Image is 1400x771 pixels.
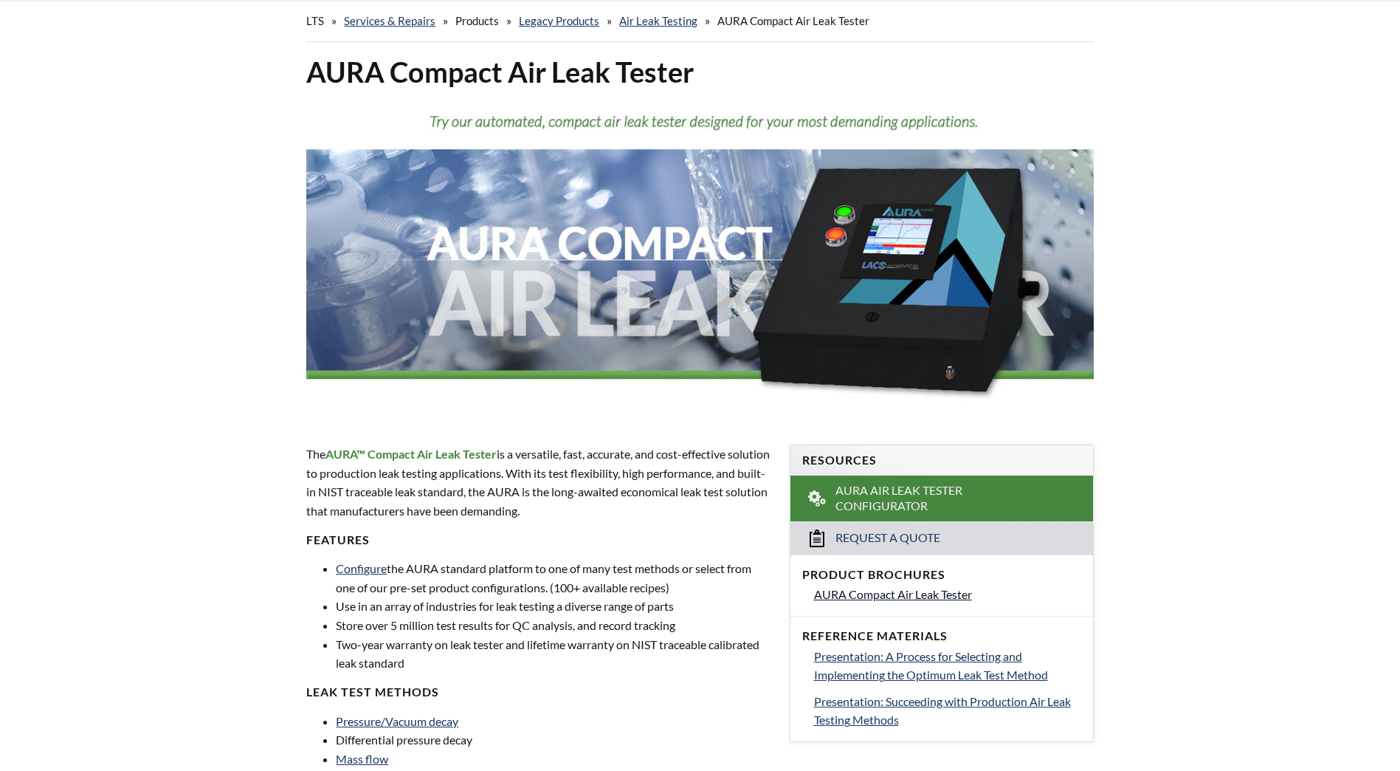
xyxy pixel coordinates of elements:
a: Request a Quote [790,521,1093,555]
p: The is a versatile, fast, accurate, and cost-effective solution to production leak testing applic... [306,445,771,520]
span: Request a Quote [835,530,940,546]
a: AURA Air Leak Tester Configurator [790,476,1093,521]
span: AURA Compact Air Leak Tester [814,587,972,601]
a: Services & Repairs [344,14,435,27]
h4: Features [306,532,771,548]
a: Pressure/Vacuum decay [336,714,458,728]
li: Differential pressure decay [336,730,771,750]
h4: Product Brochures [802,567,1081,583]
li: Two-year warranty on leak tester and lifetime warranty on NIST traceable calibrated leak standard [336,635,771,673]
li: Store over 5 million test results for QC analysis, and record tracking [336,616,771,635]
h1: AURA Compact Air Leak Tester [306,54,1093,90]
li: the AURA standard platform to one of many test methods or select from one of our pre-set product ... [336,559,771,597]
h4: Reference Materials [802,628,1081,644]
a: Presentation: Succeeding with Production Air Leak Testing Methods [814,692,1081,730]
strong: AURA™ Compact Air Leak Tester [325,447,497,461]
span: AURA Compact Air Leak Tester [717,14,869,27]
a: Legacy Products [519,14,599,27]
img: Header showing AURA Compact product [306,102,1093,417]
li: Use in an array of industries for leak testing a diverse range of parts [336,597,771,616]
a: AURA Compact Air Leak Tester [814,585,1081,604]
span: Presentation: A Process for Selecting and Implementing the Optimum Leak Test Method [814,649,1048,682]
span: Presentation: Succeeding with Production Air Leak Testing Methods [814,694,1071,727]
span: LTS [306,14,324,27]
a: Mass flow [336,752,388,766]
h4: Leak Test Methods [306,685,771,700]
a: Air Leak Testing [619,14,697,27]
a: Configure [336,561,387,575]
span: AURA Air Leak Tester Configurator [835,483,1049,514]
h4: Resources [802,453,1081,468]
span: Products [455,14,499,27]
a: Presentation: A Process for Selecting and Implementing the Optimum Leak Test Method [814,647,1081,685]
